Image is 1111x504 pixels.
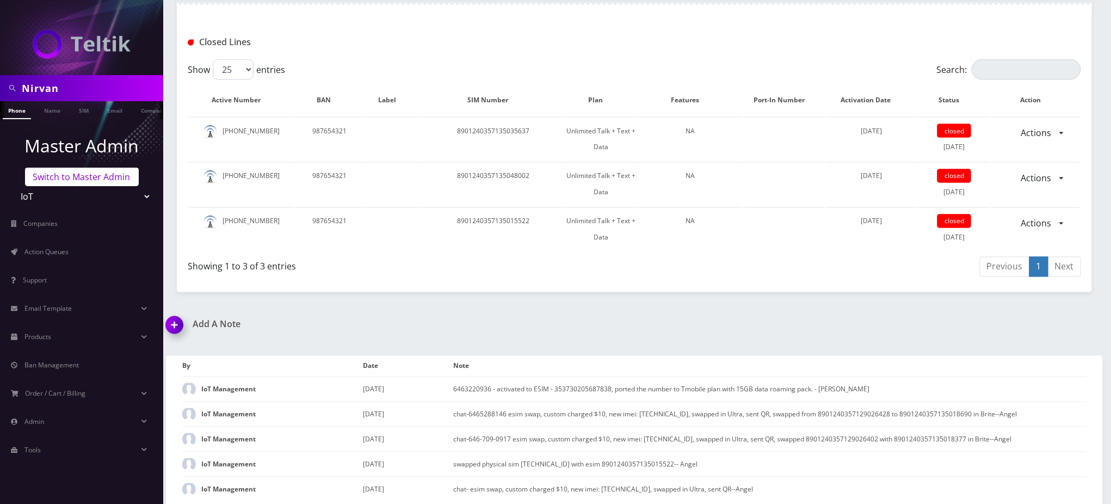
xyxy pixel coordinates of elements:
[363,377,453,402] td: [DATE]
[203,170,217,184] img: default.png
[1029,257,1048,277] a: 1
[24,219,58,228] span: Companies
[24,445,41,454] span: Tools
[454,477,1087,502] td: chat- esim swap, custom charged $10, new imei: [TECHNICAL_ID], swapped in Ultra, sent QR--Angel
[203,125,217,139] img: default.png
[24,360,79,370] span: Ban Management
[295,162,363,206] td: 987654321
[135,101,172,118] a: Company
[937,169,971,183] span: closed
[26,389,86,398] span: Order / Cart / Billing
[454,356,1087,377] th: Note
[918,84,991,116] th: Status: activate to sort column ascending
[363,477,453,502] td: [DATE]
[861,217,882,226] span: [DATE]
[1048,257,1081,277] a: Next
[201,410,256,419] strong: IoT Management
[422,207,565,251] td: 8901240357135015522
[454,402,1087,427] td: chat-6465288146 esim swap, custom charged $10, new imei: [TECHNICAL_ID], swapped in Ultra, sent Q...
[24,417,44,426] span: Admin
[363,356,453,377] th: Date
[1014,123,1058,144] a: Actions
[638,117,743,161] td: NA
[454,427,1087,452] td: chat-646-709-0917 esim swap, custom charged $10, new imei: [TECHNICAL_ID], swapped in Ultra, sent...
[201,485,256,494] strong: IoT Management
[24,247,69,256] span: Action Queues
[295,84,363,116] th: BAN: activate to sort column ascending
[566,84,637,116] th: Plan: activate to sort column ascending
[213,59,254,80] select: Showentries
[918,117,991,161] td: [DATE]
[861,171,882,181] span: [DATE]
[363,452,453,477] td: [DATE]
[3,101,31,119] a: Phone
[972,59,1081,80] input: Search:
[363,402,453,427] td: [DATE]
[182,356,363,377] th: By
[295,117,363,161] td: 987654321
[33,29,131,59] img: IoT
[918,207,991,251] td: [DATE]
[24,332,51,341] span: Products
[73,101,94,118] a: SIM
[422,162,565,206] td: 8901240357135048002
[25,168,139,186] a: Switch to Master Admin
[1014,213,1058,234] a: Actions
[454,377,1087,402] td: 6463220936 - activated to ESIM - 353730205687838, ported the number to Tmobile plan with 15GB dat...
[39,101,66,118] a: Name
[638,84,743,116] th: Features: activate to sort column ascending
[744,84,825,116] th: Port-In Number: activate to sort column ascending
[992,84,1080,116] th: Action : activate to sort column ascending
[363,427,453,452] td: [DATE]
[918,162,991,206] td: [DATE]
[937,214,971,228] span: closed
[295,207,363,251] td: 987654321
[201,435,256,444] strong: IoT Management
[566,207,637,251] td: Unlimited Talk + Text + Data
[102,101,128,118] a: Email
[188,40,194,46] img: Closed Lines
[201,460,256,469] strong: IoT Management
[189,207,294,251] td: [PHONE_NUMBER]
[937,124,971,138] span: closed
[566,162,637,206] td: Unlimited Talk + Text + Data
[454,452,1087,477] td: swapped physical sim [TECHNICAL_ID] with esim 8901240357135015522-- Angel
[422,117,565,161] td: 8901240357135035637
[166,319,626,330] a: Add A Note
[189,162,294,206] td: [PHONE_NUMBER]
[826,84,917,116] th: Activation Date: activate to sort column ascending
[188,37,474,47] h1: Closed Lines
[203,216,217,229] img: default.png
[189,117,294,161] td: [PHONE_NUMBER]
[566,117,637,161] td: Unlimited Talk + Text + Data
[980,257,1030,277] a: Previous
[24,304,72,313] span: Email Template
[22,78,161,99] input: Search in Company
[1014,168,1058,189] a: Actions
[201,385,256,394] strong: IoT Management
[188,59,285,80] label: Show entries
[638,207,743,251] td: NA
[638,162,743,206] td: NA
[422,84,565,116] th: SIM Number: activate to sort column ascending
[364,84,421,116] th: Label: activate to sort column ascending
[937,59,1081,80] label: Search:
[188,256,626,273] div: Showing 1 to 3 of 3 entries
[189,84,294,116] th: Active Number: activate to sort column descending
[861,126,882,136] span: [DATE]
[23,275,47,285] span: Support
